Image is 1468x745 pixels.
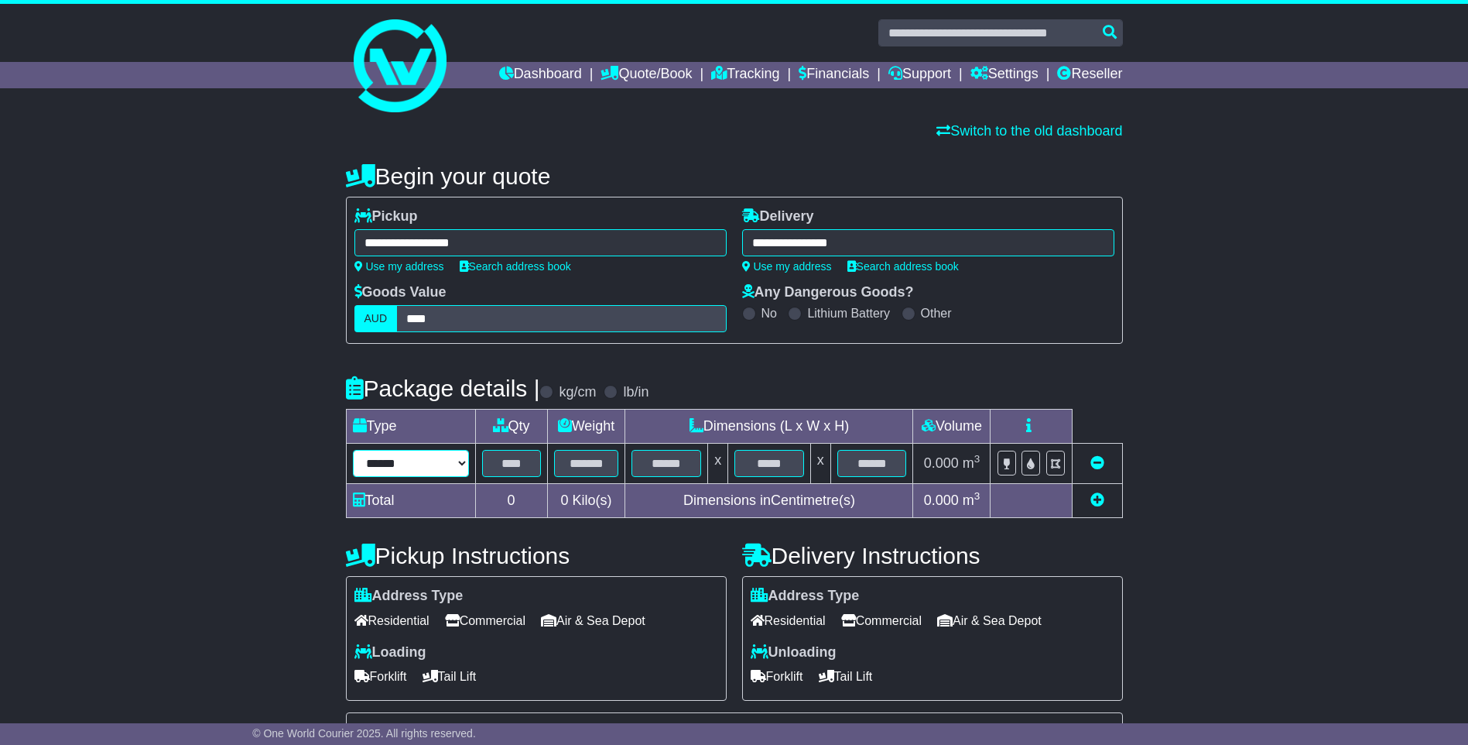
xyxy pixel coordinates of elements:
[354,664,407,688] span: Forklift
[346,543,727,568] h4: Pickup Instructions
[742,260,832,273] a: Use my address
[742,543,1123,568] h4: Delivery Instructions
[751,644,837,661] label: Unloading
[445,609,525,633] span: Commercial
[460,260,571,273] a: Search address book
[354,305,398,332] label: AUD
[423,664,477,688] span: Tail Lift
[761,306,777,321] label: No
[963,493,980,508] span: m
[354,644,426,661] label: Loading
[799,62,869,88] a: Financials
[346,163,1123,189] h4: Begin your quote
[354,588,464,605] label: Address Type
[475,410,547,444] td: Qty
[974,490,980,502] sup: 3
[807,306,890,321] label: Lithium Battery
[711,62,779,88] a: Tracking
[499,62,582,88] a: Dashboard
[1057,62,1122,88] a: Reseller
[841,609,922,633] span: Commercial
[936,123,1122,139] a: Switch to the old dashboard
[354,208,418,225] label: Pickup
[924,455,959,471] span: 0.000
[1090,493,1104,508] a: Add new item
[547,484,625,518] td: Kilo(s)
[751,664,803,688] span: Forklift
[708,444,728,484] td: x
[346,410,475,444] td: Type
[354,260,444,273] a: Use my address
[974,453,980,465] sup: 3
[742,284,914,301] label: Any Dangerous Goods?
[742,208,814,225] label: Delivery
[913,410,991,444] td: Volume
[819,664,873,688] span: Tail Lift
[751,588,860,605] label: Address Type
[625,410,913,444] td: Dimensions (L x W x H)
[970,62,1039,88] a: Settings
[475,484,547,518] td: 0
[560,493,568,508] span: 0
[810,444,830,484] td: x
[847,260,959,273] a: Search address book
[888,62,951,88] a: Support
[346,484,475,518] td: Total
[921,306,952,321] label: Other
[547,410,625,444] td: Weight
[963,455,980,471] span: m
[354,609,429,633] span: Residential
[541,609,645,633] span: Air & Sea Depot
[601,62,692,88] a: Quote/Book
[924,493,959,508] span: 0.000
[937,609,1042,633] span: Air & Sea Depot
[559,384,596,401] label: kg/cm
[354,284,447,301] label: Goods Value
[346,376,540,401] h4: Package details |
[1090,455,1104,471] a: Remove this item
[625,484,913,518] td: Dimensions in Centimetre(s)
[751,609,826,633] span: Residential
[252,727,476,740] span: © One World Courier 2025. All rights reserved.
[623,384,648,401] label: lb/in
